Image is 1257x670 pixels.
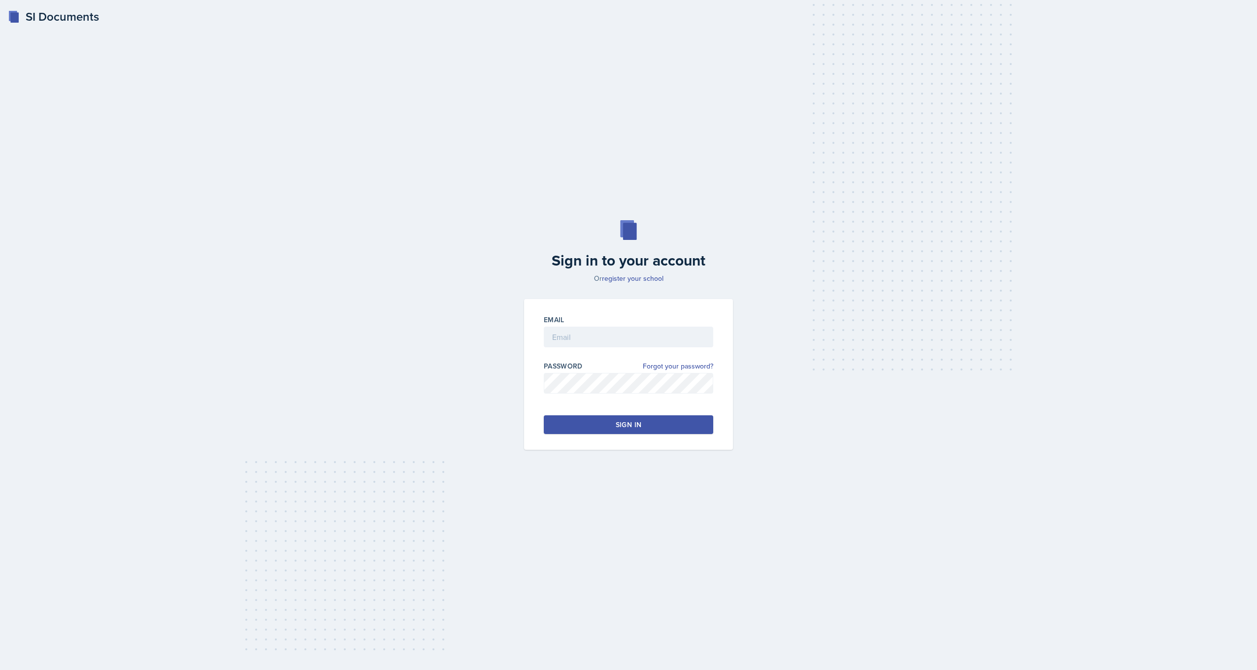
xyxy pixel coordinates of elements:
[643,361,713,371] a: Forgot your password?
[518,252,739,269] h2: Sign in to your account
[602,273,663,283] a: register your school
[544,415,713,434] button: Sign in
[544,315,564,325] label: Email
[544,361,583,371] label: Password
[616,420,641,430] div: Sign in
[518,273,739,283] p: Or
[544,327,713,347] input: Email
[8,8,99,26] a: SI Documents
